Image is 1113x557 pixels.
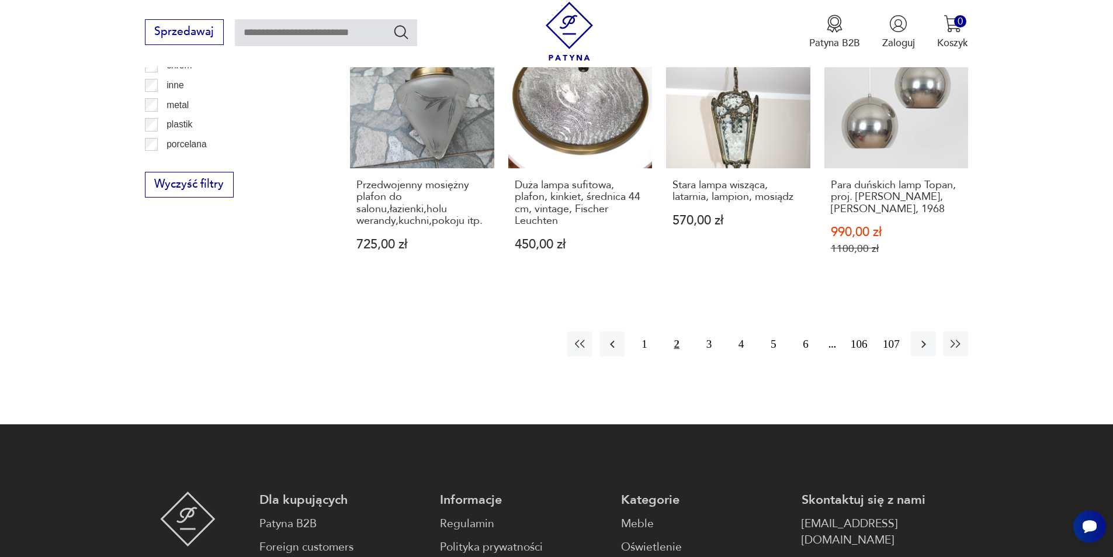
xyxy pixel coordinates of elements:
[167,98,189,113] p: metal
[826,15,844,33] img: Ikona medalu
[831,179,962,215] h3: Para duńskich lamp Topan, proj. [PERSON_NAME], [PERSON_NAME], 1968
[167,78,183,93] p: inne
[540,2,599,61] img: Patyna - sklep z meblami i dekoracjami vintage
[937,15,968,50] button: 0Koszyk
[160,492,216,546] img: Patyna - sklep z meblami i dekoracjami vintage
[508,24,653,282] a: Duża lampa sufitowa, plafon, kinkiet, średnica 44 cm, vintage, Fischer LeuchtenDuża lampa sufitow...
[356,179,488,227] h3: Przedwojenny mosiężny plafon do salonu,łazienki,holu werandy,kuchni,pokoju itp.
[809,15,860,50] button: Patyna B2B
[632,331,657,357] button: 1
[440,492,606,508] p: Informacje
[621,539,788,556] a: Oświetlenie
[847,331,872,357] button: 106
[672,179,804,203] h3: Stara lampa wisząca, latarnia, lampion, mosiądz
[954,15,966,27] div: 0
[167,117,192,132] p: plastik
[802,516,968,549] a: [EMAIL_ADDRESS][DOMAIN_NAME]
[793,331,818,357] button: 6
[802,492,968,508] p: Skontaktuj się z nami
[356,238,488,251] p: 725,00 zł
[831,226,962,238] p: 990,00 zł
[145,19,224,45] button: Sprzedawaj
[809,36,860,50] p: Patyna B2B
[621,516,788,532] a: Meble
[824,24,969,282] a: SaleKlasykPara duńskich lamp Topan, proj. Verner Panton, Louis Poulsen, 1968Para duńskich lamp To...
[879,331,904,357] button: 107
[944,15,962,33] img: Ikona koszyka
[259,516,426,532] a: Patyna B2B
[145,172,234,198] button: Wyczyść filtry
[664,331,689,357] button: 2
[350,24,494,282] a: Przedwojenny mosiężny plafon do salonu,łazienki,holu werandy,kuchni,pokoju itp.Przedwojenny mosię...
[882,36,915,50] p: Zaloguj
[515,238,646,251] p: 450,00 zł
[696,331,722,357] button: 3
[393,23,410,40] button: Szukaj
[889,15,907,33] img: Ikonka użytkownika
[167,137,207,152] p: porcelana
[515,179,646,227] h3: Duża lampa sufitowa, plafon, kinkiet, średnica 44 cm, vintage, Fischer Leuchten
[729,331,754,357] button: 4
[440,539,606,556] a: Polityka prywatności
[666,24,810,282] a: Stara lampa wisząca, latarnia, lampion, mosiądzStara lampa wisząca, latarnia, lampion, mosiądz570...
[145,28,224,37] a: Sprzedawaj
[809,15,860,50] a: Ikona medaluPatyna B2B
[672,215,804,227] p: 570,00 zł
[761,331,786,357] button: 5
[259,539,426,556] a: Foreign customers
[937,36,968,50] p: Koszyk
[831,243,962,255] p: 1100,00 zł
[882,15,915,50] button: Zaloguj
[621,492,788,508] p: Kategorie
[1073,510,1106,543] iframe: Smartsupp widget button
[440,516,606,532] a: Regulamin
[167,156,196,171] p: porcelit
[259,492,426,508] p: Dla kupujących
